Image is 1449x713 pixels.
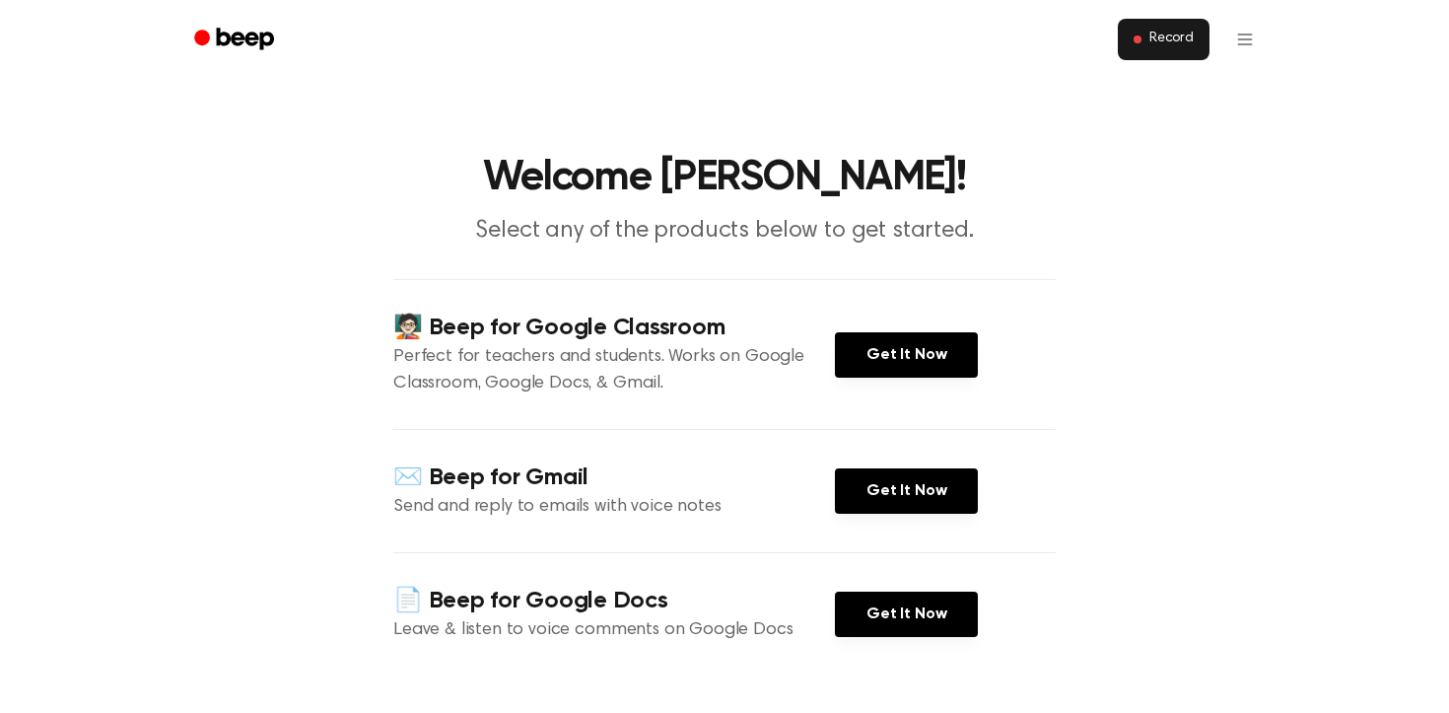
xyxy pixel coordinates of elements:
[180,21,292,59] a: Beep
[220,158,1229,199] h1: Welcome [PERSON_NAME]!
[393,494,835,521] p: Send and reply to emails with voice notes
[393,462,835,494] h4: ✉️ Beep for Gmail
[835,592,978,637] a: Get It Now
[393,312,835,344] h4: 🧑🏻‍🏫 Beep for Google Classroom
[1149,31,1194,48] span: Record
[393,585,835,617] h4: 📄 Beep for Google Docs
[393,617,835,644] p: Leave & listen to voice comments on Google Docs
[835,332,978,378] a: Get It Now
[346,215,1103,248] p: Select any of the products below to get started.
[1221,16,1269,63] button: Open menu
[393,344,835,397] p: Perfect for teachers and students. Works on Google Classroom, Google Docs, & Gmail.
[1118,19,1209,60] button: Record
[835,468,978,514] a: Get It Now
